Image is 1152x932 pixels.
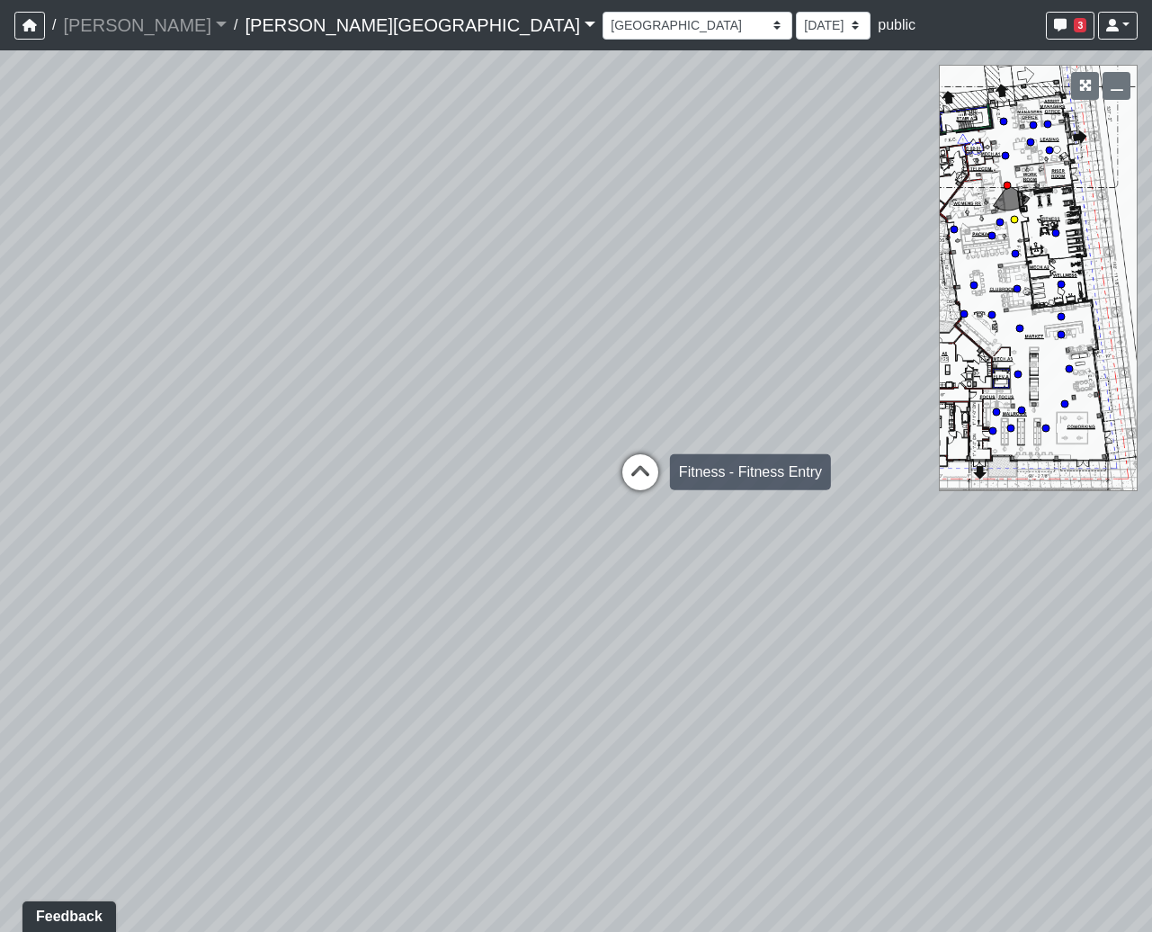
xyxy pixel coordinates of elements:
[1074,18,1086,32] span: 3
[227,7,245,43] span: /
[878,17,915,32] span: public
[13,896,120,932] iframe: Ybug feedback widget
[1046,12,1094,40] button: 3
[45,7,63,43] span: /
[245,7,595,43] a: [PERSON_NAME][GEOGRAPHIC_DATA]
[63,7,227,43] a: [PERSON_NAME]
[670,454,831,490] div: Fitness - Fitness Entry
